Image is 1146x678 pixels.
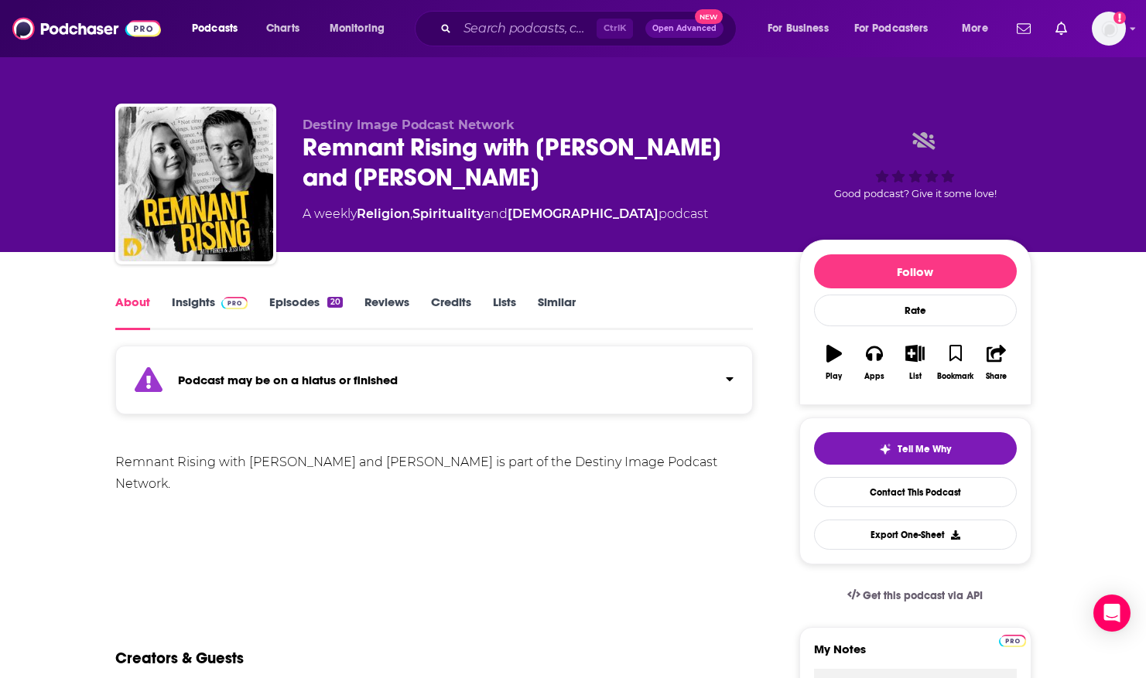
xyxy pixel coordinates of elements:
div: Share [986,372,1007,381]
div: 20 [327,297,342,308]
a: Charts [256,16,309,41]
img: Podchaser - Follow, Share and Rate Podcasts [12,14,161,43]
div: Search podcasts, credits, & more... [429,11,751,46]
a: Religion [357,206,410,221]
input: Search podcasts, credits, & more... [457,16,597,41]
button: Open AdvancedNew [645,19,724,38]
span: , [410,206,412,221]
a: Show notifications dropdown [1011,15,1037,42]
div: A weekly podcast [303,205,708,223]
div: Rate [814,295,1017,326]
span: More [962,18,988,39]
span: Open Advanced [652,25,717,32]
button: Follow [814,254,1017,288]
a: Get this podcast via API [835,577,996,615]
img: Remnant Rising with Parker and Jessi Green [118,107,273,261]
span: New [695,9,723,24]
span: Good podcast? Give it some love! [834,188,997,199]
span: For Podcasters [854,18,929,39]
a: Lists [493,295,516,330]
a: Spirituality [412,206,484,221]
button: open menu [951,16,1007,41]
div: Play [826,372,842,381]
button: List [895,335,935,390]
button: open menu [181,16,258,41]
span: Destiny Image Podcast Network [303,118,515,132]
img: Podchaser Pro [999,635,1026,647]
a: InsightsPodchaser Pro [172,295,248,330]
a: Reviews [364,295,409,330]
a: Show notifications dropdown [1049,15,1073,42]
button: Apps [854,335,895,390]
div: Open Intercom Messenger [1093,595,1131,632]
img: tell me why sparkle [879,443,891,455]
a: Episodes20 [269,295,342,330]
a: Credits [431,295,471,330]
span: and [484,206,508,221]
span: Ctrl K [597,19,633,39]
button: Bookmark [936,335,976,390]
span: Get this podcast via API [863,589,983,602]
button: open menu [844,16,951,41]
span: Logged in as ShellB [1092,12,1126,46]
div: Bookmark [937,372,973,381]
div: Apps [864,372,884,381]
span: Tell Me Why [898,443,951,455]
label: My Notes [814,642,1017,669]
button: Play [814,335,854,390]
a: About [115,295,150,330]
button: Show profile menu [1092,12,1126,46]
img: Podchaser Pro [221,297,248,309]
h2: Creators & Guests [115,649,244,668]
span: For Business [768,18,829,39]
div: Remnant Rising with [PERSON_NAME] and [PERSON_NAME] is part of the Destiny Image Podcast Network. [115,451,754,495]
a: Pro website [999,632,1026,647]
button: Share [976,335,1016,390]
button: tell me why sparkleTell Me Why [814,432,1017,465]
button: open menu [319,16,405,41]
svg: Add a profile image [1114,12,1126,24]
img: User Profile [1092,12,1126,46]
button: open menu [757,16,848,41]
a: Similar [538,295,576,330]
section: Click to expand status details [115,355,754,414]
div: Good podcast? Give it some love! [799,118,1031,213]
span: Monitoring [330,18,385,39]
a: [DEMOGRAPHIC_DATA] [508,206,659,221]
div: List [909,372,922,381]
button: Export One-Sheet [814,520,1017,550]
a: Contact This Podcast [814,477,1017,507]
span: Charts [266,18,299,39]
strong: Podcast may be on a hiatus or finished [178,373,398,387]
span: Podcasts [192,18,238,39]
